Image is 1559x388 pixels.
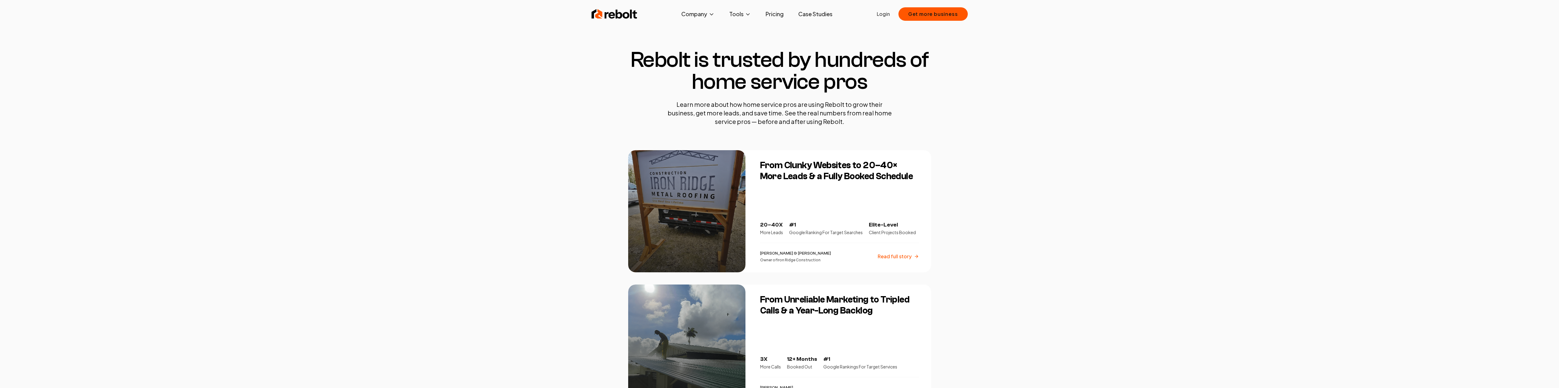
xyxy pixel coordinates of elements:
[592,8,637,20] img: Rebolt Logo
[793,8,837,20] a: Case Studies
[664,100,896,126] p: Learn more about how home service pros are using Rebolt to grow their business, get more leads, a...
[760,250,831,256] p: [PERSON_NAME] & [PERSON_NAME]
[823,364,897,370] p: Google Rankings For Target Services
[787,364,817,370] p: Booked Out
[1538,367,1553,382] iframe: Intercom live chat
[724,8,756,20] button: Tools
[628,150,931,272] a: From Clunky Websites to 20–40× More Leads & a Fully Booked ScheduleFrom Clunky Websites to 20–40×...
[761,8,789,20] a: Pricing
[760,221,783,229] p: 20–40X
[823,355,897,364] p: #1
[789,221,863,229] p: #1
[789,229,863,235] p: Google Ranking For Target Searches
[760,160,919,182] h3: From Clunky Websites to 20–40× More Leads & a Fully Booked Schedule
[760,294,919,316] h3: From Unreliable Marketing to Tripled Calls & a Year-Long Backlog
[878,253,912,260] p: Read full story
[760,355,781,364] p: 3X
[877,10,890,18] a: Login
[869,221,916,229] p: Elite-Level
[628,49,931,93] h1: Rebolt is trusted by hundreds of home service pros
[760,229,783,235] p: More Leads
[898,7,968,21] button: Get more business
[869,229,916,235] p: Client Projects Booked
[760,364,781,370] p: More Calls
[787,355,817,364] p: 12+ Months
[676,8,719,20] button: Company
[760,258,831,263] p: Owner of Iron Ridge Construction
